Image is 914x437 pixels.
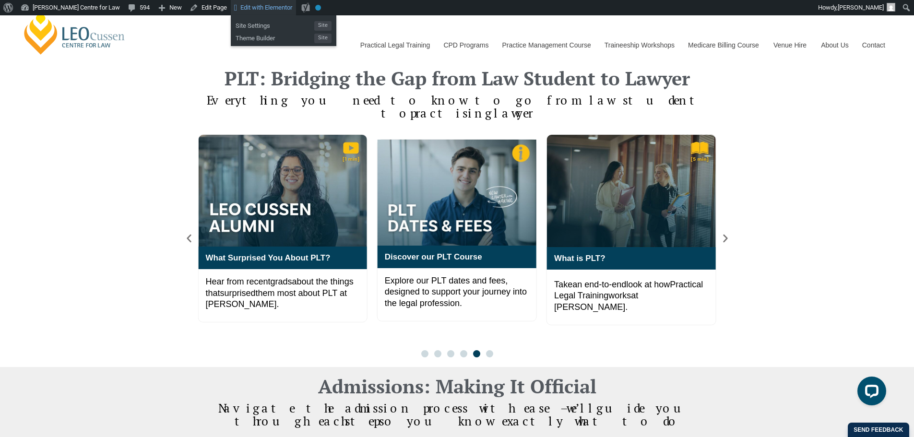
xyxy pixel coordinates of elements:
span: so you know exactly what to do [379,413,679,429]
span: Edit with Elementor [240,4,292,11]
span: Go to slide 1 [421,350,428,357]
span: Hear from recent [205,277,270,286]
span: an end-to-end [572,280,626,289]
div: 6 / 6 [372,134,542,326]
span: practising [410,105,494,121]
a: Theme BuilderSite [231,31,336,43]
span: Everything you need to know to go from law student to [207,92,708,121]
a: About Us [814,24,855,66]
span: Theme Builder [236,31,314,43]
a: CPD Programs [436,24,495,66]
a: Medicare Billing Course [681,24,766,66]
span: Go to slide 4 [460,350,467,357]
a: Discover our PLT Course [385,252,482,261]
span: Go to slide 6 [486,350,493,357]
span: about the things that [205,277,353,297]
a: Traineeship Workshops [597,24,681,66]
span: works [608,291,631,300]
span: Explore our PLT dates and fees, designed to support your journey into the legal profession. [385,276,527,308]
a: Practice Management Course [495,24,597,66]
span: Take [554,280,572,289]
div: No index [315,5,321,11]
a: Site SettingsSite [231,18,336,31]
span: Site [314,34,332,43]
h2: PLT: Bridging the Gap from Law Student to Lawyer [184,69,731,88]
div: Next slide [720,233,731,244]
span: look at how [626,280,670,289]
span: at [PERSON_NAME]. [554,291,638,311]
span: Practical Legal Training [554,280,703,300]
div: Carousel [198,134,716,357]
span: step [345,413,379,429]
span: we’ll [567,400,596,416]
span: them most about PLT at [PERSON_NAME]. [205,288,347,309]
span: Go to slide 5 [473,350,480,357]
div: Previous slide [184,233,194,244]
a: Practical Legal Training [353,24,437,66]
a: What Surprised You About PLT? [205,253,330,262]
span: Site Settings [236,18,314,31]
span: lawyer [494,105,533,121]
span: Go to slide 2 [434,350,441,357]
a: What is PLT? [554,254,605,263]
span: Go to slide 3 [447,350,454,357]
a: [PERSON_NAME] Centre for Law [22,11,128,56]
span: Navigate the admission process with ease – [218,400,567,416]
span: surprised [220,288,255,298]
span: guide you through each [235,400,696,429]
a: Contact [855,24,892,66]
div: 5 / 6 [198,134,367,326]
span: [PERSON_NAME] [838,4,884,11]
iframe: LiveChat chat widget [850,373,890,413]
div: 1 / 6 [546,134,716,326]
a: Venue Hire [766,24,814,66]
span: Site [314,21,332,31]
h2: Admissions: Making It Official [184,377,731,396]
span: grads [271,277,292,286]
